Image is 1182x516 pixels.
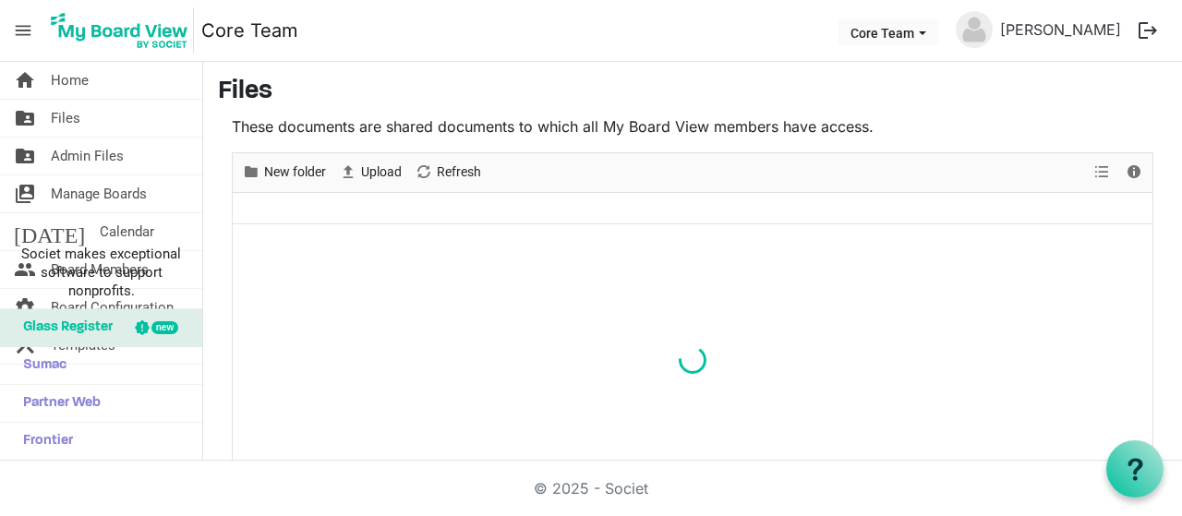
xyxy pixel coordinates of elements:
a: © 2025 - Societ [534,479,648,498]
span: Frontier [14,423,73,460]
span: Societ makes exceptional software to support nonprofits. [8,245,194,300]
span: Manage Boards [51,175,147,212]
a: My Board View Logo [45,7,201,54]
img: no-profile-picture.svg [956,11,993,48]
span: Partner Web [14,385,101,422]
a: [PERSON_NAME] [993,11,1128,48]
span: folder_shared [14,138,36,174]
span: Glass Register [14,309,113,346]
h3: Files [218,77,1167,108]
span: Admin Files [51,138,124,174]
span: folder_shared [14,100,36,137]
a: Core Team [201,12,298,49]
span: Files [51,100,80,137]
span: Calendar [100,213,154,250]
button: logout [1128,11,1167,50]
span: menu [6,13,41,48]
p: These documents are shared documents to which all My Board View members have access. [232,115,1153,138]
span: Home [51,62,89,99]
button: Core Team dropdownbutton [838,19,938,45]
span: Sumac [14,347,66,384]
div: new [151,321,178,334]
img: My Board View Logo [45,7,194,54]
span: [DATE] [14,213,85,250]
span: switch_account [14,175,36,212]
span: home [14,62,36,99]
